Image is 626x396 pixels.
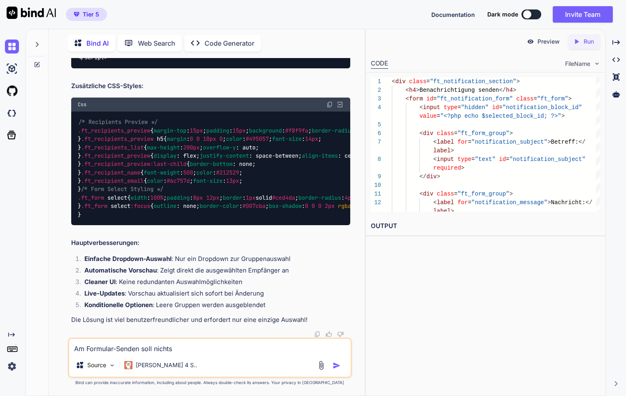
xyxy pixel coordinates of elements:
[426,173,437,180] span: div
[81,152,150,159] span: .ft_recipient_preview
[190,161,233,168] span: border-bottom
[437,130,454,137] span: class
[81,203,107,210] span: .ft_form
[437,156,454,163] span: input
[316,361,326,370] img: attachment
[205,38,254,48] p: Code Generator
[420,191,423,197] span: <
[337,331,344,338] img: dislike
[426,96,433,102] span: id
[226,135,242,142] span: color
[431,10,475,19] button: Documentation
[548,139,551,145] span: >
[81,144,144,151] span: .ft_recipients_list
[499,104,503,111] span: =
[81,177,144,184] span: .ft_recipient_email
[517,78,520,85] span: >
[371,138,381,147] div: 7
[458,104,461,111] span: =
[433,139,437,145] span: <
[458,191,510,197] span: "ft_form_group"
[371,77,381,86] div: 1
[336,101,344,108] img: Open in Browser
[285,127,308,134] span: #f8f9fa
[371,121,381,129] div: 5
[193,177,223,184] span: font-size
[71,82,350,91] h2: Zusätzliche CSS-Styles:
[190,135,193,142] span: 0
[5,62,19,76] img: ai-studio
[565,60,590,68] span: FileName
[269,203,302,210] span: box-shadow
[537,96,568,102] span: "ft_form"
[437,173,440,180] span: >
[506,156,510,163] span: =
[84,289,125,297] strong: Live-Updates
[420,104,423,111] span: <
[78,277,350,289] li: : Keine redundanten Auswahlmöglichkeiten
[226,177,239,184] span: 13px
[344,194,354,201] span: 4px
[167,177,190,184] span: #6c757d
[510,130,513,137] span: >
[5,84,19,98] img: githubLight
[492,104,499,111] span: id
[406,87,409,93] span: <
[371,155,381,164] div: 8
[433,96,437,102] span: =
[196,135,200,142] span: 0
[510,156,586,163] span: "notification_subject"
[561,113,565,119] span: >
[193,194,203,201] span: 8px
[147,177,163,184] span: color
[144,169,180,176] span: font-weight
[318,203,321,210] span: 0
[200,152,249,159] span: justify-content
[461,165,464,171] span: >
[219,135,223,142] span: 0
[7,7,56,19] img: Bind AI
[371,129,381,138] div: 6
[420,173,427,180] span: </
[371,59,388,69] div: CODE
[409,96,423,102] span: form
[71,238,350,248] h2: Hauptverbesserungen:
[468,139,471,145] span: =
[586,199,593,206] span: </
[534,96,537,102] span: =
[548,199,551,206] span: >
[200,203,239,210] span: border-color
[392,78,395,85] span: <
[302,152,338,159] span: align-items
[69,339,350,354] textarea: Am Formular-Senden soll nichts
[579,139,586,145] span: </
[538,37,560,46] p: Preview
[154,127,186,134] span: margin-top
[107,194,127,201] span: select
[551,199,586,206] span: Nachricht:
[461,104,489,111] span: "hidden"
[451,208,454,214] span: >
[78,127,150,134] span: .ft_recipients_preview
[420,87,499,93] span: Benachrichtigung senden
[430,78,517,85] span: "ft_notification_section"
[551,139,579,145] span: Betreff:
[190,127,203,134] span: 15px
[150,161,186,168] span: :last-child
[593,60,600,67] img: chevron down
[81,169,140,176] span: .ft_recipient_name
[203,135,216,142] span: 10px
[513,87,517,93] span: >
[216,169,239,176] span: #212529
[78,300,350,312] li: : Leere Gruppen werden ausgeblendet
[78,118,512,219] code: { : ; : ; : ; : ; : solid ; } { : ; : ; : ; } { : ; : auto; } { : flex; : space-between; : center...
[527,38,534,45] img: preview
[517,96,534,102] span: class
[472,199,548,206] span: "notification_message"
[510,191,513,197] span: >
[81,186,163,193] span: /* Form Select Styling */
[130,203,150,210] span: :focus
[157,135,163,142] span: h5
[78,194,104,201] span: .ft_form
[371,172,381,181] div: 9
